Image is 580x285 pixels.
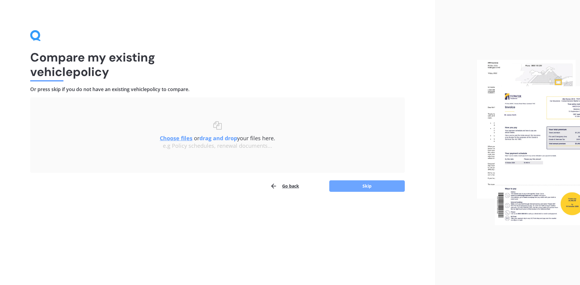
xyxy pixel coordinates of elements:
b: drag and drop [199,135,237,142]
div: e.g Policy schedules, renewal documents... [42,143,393,149]
u: Choose files [160,135,192,142]
img: files.webp [477,60,580,226]
button: Go back [270,180,299,192]
h1: Compare my existing vehicle policy [30,50,405,79]
h4: Or press skip if you do not have an existing vehicle policy to compare. [30,86,405,93]
button: Skip [329,180,405,192]
span: or your files here. [160,135,275,142]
